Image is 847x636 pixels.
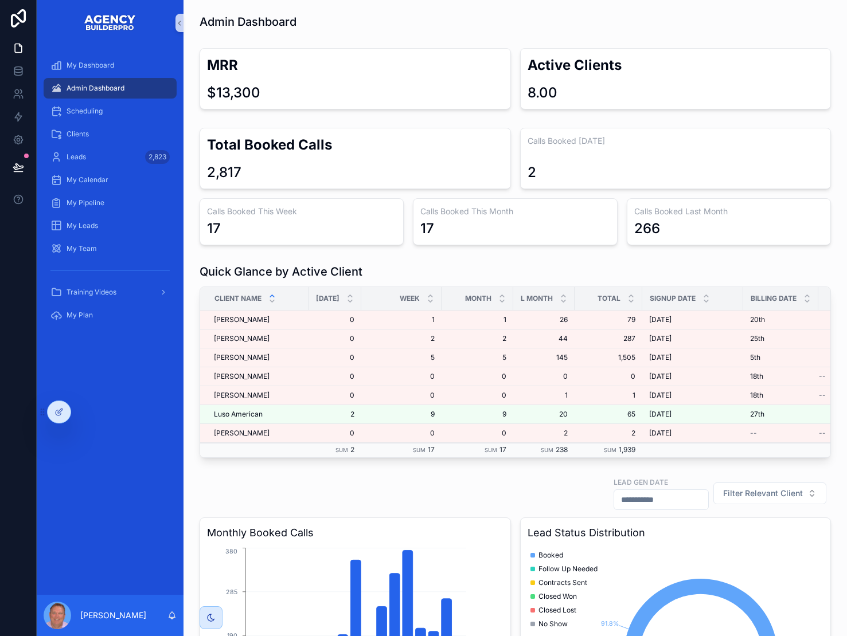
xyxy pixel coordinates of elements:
[649,315,672,324] span: [DATE]
[67,198,104,207] span: My Pipeline
[214,294,261,303] span: Client Name
[207,525,503,541] h3: Monthly Booked Calls
[368,372,435,381] a: 0
[225,548,237,555] tspan: 380
[634,206,823,217] h3: Calls Booked Last Month
[214,372,302,381] a: [PERSON_NAME]
[520,315,568,324] a: 26
[598,294,620,303] span: Total
[819,372,826,381] span: --
[226,588,237,596] tspan: 285
[751,294,797,303] span: Billing Date
[214,410,302,419] a: Luso American
[750,429,757,438] span: --
[581,410,635,419] a: 65
[528,163,536,182] div: 2
[448,315,506,324] a: 1
[67,288,116,297] span: Training Videos
[819,429,826,438] span: --
[67,311,93,320] span: My Plan
[368,429,435,438] span: 0
[84,14,136,32] img: App logo
[528,84,557,102] div: 8.00
[400,294,420,303] span: Week
[207,219,221,238] div: 17
[528,135,824,147] h3: Calls Booked [DATE]
[581,372,635,381] span: 0
[649,410,736,419] a: [DATE]
[649,391,672,400] span: [DATE]
[521,294,553,303] span: L Month
[649,372,736,381] a: [DATE]
[44,215,177,236] a: My Leads
[750,391,763,400] span: 18th
[649,372,672,381] span: [DATE]
[67,221,98,230] span: My Leads
[315,372,354,381] a: 0
[485,447,497,453] small: Sum
[207,56,503,74] h2: MRR
[44,78,177,99] a: Admin Dashboard
[44,101,177,121] a: Scheduling
[368,410,435,419] span: 9
[448,334,506,343] a: 2
[520,334,568,343] a: 44
[649,429,736,438] a: [DATE]
[750,391,811,400] a: 18th
[214,391,302,400] a: [PERSON_NAME]
[448,372,506,381] a: 0
[581,315,635,324] a: 79
[528,56,824,74] h2: Active Clients
[67,152,86,162] span: Leads
[448,391,506,400] span: 0
[520,372,568,381] a: 0
[67,244,97,253] span: My Team
[67,61,114,70] span: My Dashboard
[649,353,736,362] a: [DATE]
[37,46,184,342] div: scrollable content
[750,353,811,362] a: 5th
[448,353,506,362] a: 5
[315,315,354,324] span: 0
[581,429,635,438] a: 2
[44,124,177,144] a: Clients
[335,447,348,453] small: Sum
[448,429,506,438] a: 0
[67,84,124,93] span: Admin Dashboard
[420,219,434,238] div: 17
[520,391,568,400] span: 1
[214,372,270,381] span: [PERSON_NAME]
[649,334,736,343] a: [DATE]
[649,334,672,343] span: [DATE]
[520,353,568,362] span: 145
[649,429,672,438] span: [DATE]
[368,353,435,362] a: 5
[214,353,270,362] span: [PERSON_NAME]
[214,391,270,400] span: [PERSON_NAME]
[145,150,170,164] div: 2,823
[528,525,824,541] h3: Lead Status Distribution
[44,147,177,167] a: Leads2,823
[750,429,811,438] a: --
[750,315,765,324] span: 20th
[44,238,177,259] a: My Team
[368,334,435,343] a: 2
[207,206,396,217] h3: Calls Booked This Week
[750,334,811,343] a: 25th
[448,410,506,419] a: 9
[200,264,362,280] h1: Quick Glance by Active Client
[520,429,568,438] a: 2
[316,294,339,303] span: [DATE]
[634,219,660,238] div: 266
[541,447,553,453] small: Sum
[315,353,354,362] span: 0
